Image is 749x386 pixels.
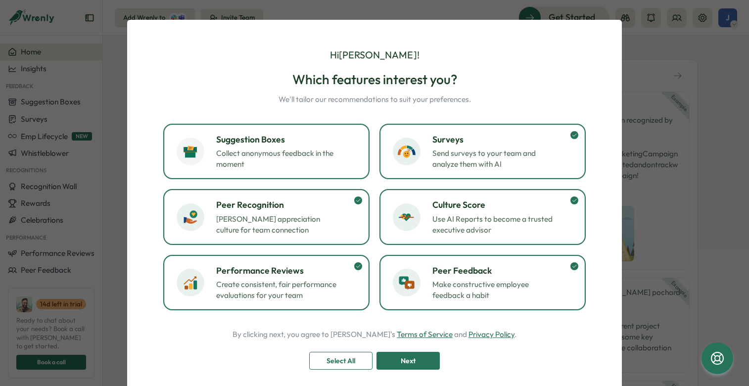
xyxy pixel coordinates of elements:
h3: Culture Score [432,198,572,211]
p: Hi [PERSON_NAME] ! [330,48,420,63]
p: By clicking next, you agree to [PERSON_NAME]'s and . [233,329,516,340]
p: Make constructive employee feedback a habit [432,279,556,301]
span: Next [401,352,416,369]
span: Select All [327,352,355,369]
p: We'll tailor our recommendations to suit your preferences. [279,94,471,105]
button: Peer FeedbackMake constructive employee feedback a habit [380,256,585,309]
button: Select All [309,352,373,370]
p: Collect anonymous feedback in the moment [216,148,340,170]
p: Use AI Reports to become a trusted executive advisor [432,214,556,236]
button: Next [376,352,440,370]
h3: Performance Reviews [216,264,356,277]
a: Terms of Service [397,330,453,339]
button: Culture ScoreUse AI Reports to become a trusted executive advisor [380,190,585,243]
h3: Surveys [432,133,572,146]
button: Performance ReviewsCreate consistent, fair performance evaluations for your team [164,256,369,309]
button: Peer Recognition[PERSON_NAME] appreciation culture for team connection [164,190,369,243]
h3: Peer Recognition [216,198,356,211]
p: [PERSON_NAME] appreciation culture for team connection [216,214,340,236]
h2: Which features interest you? [279,71,471,88]
button: Suggestion BoxesCollect anonymous feedback in the moment [164,125,369,178]
h3: Peer Feedback [432,264,572,277]
h3: Suggestion Boxes [216,133,356,146]
p: Create consistent, fair performance evaluations for your team [216,279,340,301]
p: Send surveys to your team and analyze them with AI [432,148,556,170]
a: Privacy Policy [468,330,515,339]
button: SurveysSend surveys to your team and analyze them with AI [380,125,585,178]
